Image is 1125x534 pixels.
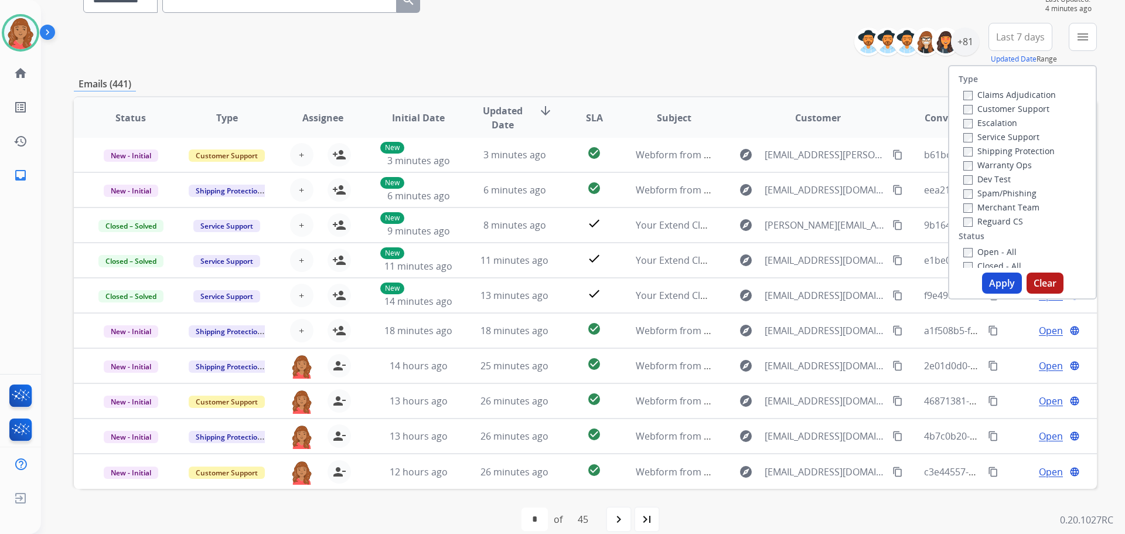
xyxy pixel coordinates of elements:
span: [PERSON_NAME][EMAIL_ADDRESS][DOMAIN_NAME] [765,218,885,232]
mat-icon: check_circle [587,427,601,441]
img: agent-avatar [290,389,313,414]
span: 6 minutes ago [483,183,546,196]
span: 14 minutes ago [384,295,452,308]
button: + [290,213,313,237]
label: Customer Support [963,103,1049,114]
span: + [299,148,304,162]
span: Your Extend Claim [636,219,717,232]
button: Last 7 days [988,23,1052,51]
span: Open [1039,429,1063,443]
span: 18 minutes ago [480,324,548,337]
span: [EMAIL_ADDRESS][DOMAIN_NAME] [765,253,885,267]
span: 13 hours ago [390,394,448,407]
label: Closed - All [963,260,1021,271]
label: Shipping Protection [963,145,1055,157]
span: [EMAIL_ADDRESS][DOMAIN_NAME] [765,429,885,443]
span: + [299,183,304,197]
span: Shipping Protection [189,325,269,338]
mat-icon: explore [739,324,753,338]
span: [EMAIL_ADDRESS][DOMAIN_NAME] [765,183,885,197]
span: 6 minutes ago [387,189,450,202]
span: 2e01d0d0-8804-4043-b17b-86bd0228bc42 [924,359,1108,372]
span: Initial Date [392,111,445,125]
label: Service Support [963,131,1039,142]
button: Apply [982,273,1022,294]
span: Conversation ID [925,111,1000,125]
input: Customer Support [963,105,973,114]
mat-icon: explore [739,465,753,479]
p: Emails (441) [74,77,136,91]
span: Assignee [302,111,343,125]
span: Your Extend Claim [636,254,717,267]
mat-icon: content_copy [988,360,998,371]
label: Open - All [963,246,1017,257]
img: agent-avatar [290,460,313,485]
input: Claims Adjudication [963,91,973,100]
span: Updated Date [476,104,530,132]
p: New [380,177,404,189]
span: Service Support [193,255,260,267]
span: + [299,218,304,232]
mat-icon: person_add [332,183,346,197]
mat-icon: list_alt [13,100,28,114]
span: f9e49862-3658-4664-8b80-a375d3ca53a1 [924,289,1103,302]
span: New - Initial [104,149,158,162]
span: New - Initial [104,467,158,479]
button: + [290,284,313,307]
mat-icon: content_copy [892,255,903,266]
span: Shipping Protection [189,431,269,443]
label: Escalation [963,117,1017,128]
span: New - Initial [104,396,158,408]
span: New - Initial [104,185,158,197]
mat-icon: inbox [13,168,28,182]
span: New - Initial [104,360,158,373]
span: Last 7 days [996,35,1045,39]
span: 26 minutes ago [480,430,548,443]
span: Status [115,111,146,125]
span: 11 minutes ago [480,254,548,267]
span: Your Extend Claim [636,289,717,302]
span: Customer [795,111,841,125]
mat-icon: navigate_next [612,512,626,526]
span: 11 minutes ago [384,260,452,273]
input: Dev Test [963,175,973,185]
mat-icon: language [1069,396,1080,406]
p: New [380,212,404,224]
span: Customer Support [189,149,265,162]
mat-icon: check_circle [587,357,601,371]
span: Shipping Protection [189,360,269,373]
button: Updated Date [991,55,1037,64]
button: + [290,319,313,342]
input: Closed - All [963,262,973,271]
div: +81 [951,28,979,56]
span: Webform from [EMAIL_ADDRESS][DOMAIN_NAME] on [DATE] [636,465,901,478]
span: SLA [586,111,603,125]
mat-icon: history [13,134,28,148]
mat-icon: person_add [332,253,346,267]
label: Merchant Team [963,202,1039,213]
span: [EMAIL_ADDRESS][DOMAIN_NAME] [765,324,885,338]
span: 9 minutes ago [387,225,450,237]
span: 4b7c0b20-6391-418f-89c0-8d5ed1473160 [924,430,1103,443]
input: Service Support [963,133,973,142]
mat-icon: content_copy [988,467,998,477]
img: agent-avatar [290,354,313,379]
label: Dev Test [963,174,1011,185]
span: Webform from [EMAIL_ADDRESS][DOMAIN_NAME] on [DATE] [636,394,901,407]
label: Status [959,230,984,242]
mat-icon: content_copy [892,325,903,336]
button: + [290,143,313,166]
span: [EMAIL_ADDRESS][DOMAIN_NAME] [765,465,885,479]
mat-icon: check_circle [587,181,601,195]
span: Webform from [EMAIL_ADDRESS][DOMAIN_NAME] on [DATE] [636,430,901,443]
button: + [290,178,313,202]
p: New [380,247,404,259]
mat-icon: check_circle [587,392,601,406]
span: Range [991,54,1057,64]
button: Clear [1027,273,1063,294]
span: 9b164c9e-d38f-4ff5-bb6b-cb15e3891005 [924,219,1100,232]
mat-icon: person_add [332,324,346,338]
span: Webform from [EMAIL_ADDRESS][DOMAIN_NAME] on [DATE] [636,359,901,372]
mat-icon: content_copy [988,431,998,441]
mat-icon: check_circle [587,463,601,477]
